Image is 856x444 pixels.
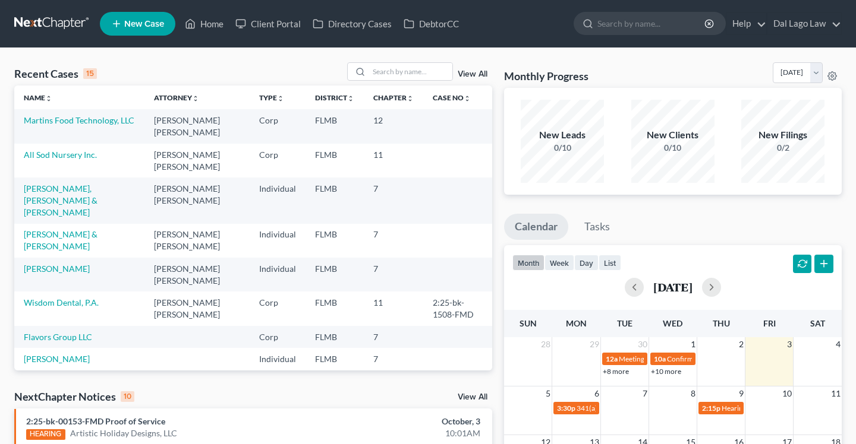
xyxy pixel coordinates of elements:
[24,229,97,251] a: [PERSON_NAME] & [PERSON_NAME]
[738,386,745,401] span: 9
[597,12,706,34] input: Search by name...
[26,416,165,426] a: 2:25-bk-00153-FMD Proof of Service
[566,318,587,328] span: Mon
[250,326,306,348] td: Corp
[250,291,306,325] td: Corp
[364,291,423,325] td: 11
[259,93,284,102] a: Typeunfold_more
[398,13,465,34] a: DebtorCC
[458,70,487,78] a: View All
[651,367,681,376] a: +10 more
[306,370,364,404] td: FLMB
[306,291,364,325] td: FLMB
[512,255,545,271] button: month
[315,93,354,102] a: Districtunfold_more
[121,391,134,402] div: 10
[606,354,618,363] span: 12a
[364,326,423,348] td: 7
[364,144,423,177] td: 11
[306,144,364,177] td: FLMB
[250,370,306,404] td: Individual
[24,297,99,307] a: Wisdom Dental, P.A.
[144,258,250,291] td: [PERSON_NAME] [PERSON_NAME]
[654,354,666,363] span: 10a
[690,386,697,401] span: 8
[14,389,134,404] div: NextChapter Notices
[786,337,793,351] span: 3
[179,13,229,34] a: Home
[336,427,480,439] div: 10:01AM
[690,337,697,351] span: 1
[364,177,423,223] td: 7
[603,367,629,376] a: +8 more
[277,95,284,102] i: unfold_more
[540,337,552,351] span: 28
[619,354,751,363] span: Meeting of Creditors for [PERSON_NAME]
[713,318,730,328] span: Thu
[763,318,776,328] span: Fri
[574,214,621,240] a: Tasks
[24,183,97,217] a: [PERSON_NAME], [PERSON_NAME] & [PERSON_NAME]
[593,386,600,401] span: 6
[24,264,90,274] a: [PERSON_NAME]
[250,109,306,143] td: Corp
[464,95,471,102] i: unfold_more
[835,337,842,351] span: 4
[521,128,604,142] div: New Leads
[306,109,364,143] td: FLMB
[458,393,487,401] a: View All
[144,370,250,404] td: [PERSON_NAME] [PERSON_NAME]
[306,258,364,291] td: FLMB
[364,370,423,404] td: 7
[347,95,354,102] i: unfold_more
[250,258,306,291] td: Individual
[433,93,471,102] a: Case Nounfold_more
[767,13,841,34] a: Dal Lago Law
[545,386,552,401] span: 5
[306,177,364,223] td: FLMB
[144,291,250,325] td: [PERSON_NAME] [PERSON_NAME]
[14,66,97,81] div: Recent Cases
[364,224,423,258] td: 7
[545,255,574,271] button: week
[577,404,698,413] span: 341(a) meeting for Wisdom Dental, P.A.
[307,13,398,34] a: Directory Cases
[423,291,492,325] td: 2:25-bk-1508-FMD
[306,224,364,258] td: FLMB
[144,177,250,223] td: [PERSON_NAME] [PERSON_NAME]
[588,337,600,351] span: 29
[574,255,599,271] button: day
[364,348,423,370] td: 7
[250,177,306,223] td: Individual
[520,318,537,328] span: Sun
[667,354,833,363] span: Confirmation Status Conference for MCA Naples, LLC
[830,386,842,401] span: 11
[726,13,766,34] a: Help
[631,128,715,142] div: New Clients
[250,144,306,177] td: Corp
[423,370,492,404] td: 2:25-bk-01606
[373,93,414,102] a: Chapterunfold_more
[154,93,199,102] a: Attorneyunfold_more
[663,318,682,328] span: Wed
[24,354,90,364] a: [PERSON_NAME]
[250,348,306,370] td: Individual
[364,258,423,291] td: 7
[250,224,306,258] td: Individual
[599,255,621,271] button: list
[192,95,199,102] i: unfold_more
[144,224,250,258] td: [PERSON_NAME] [PERSON_NAME]
[369,63,452,80] input: Search by name...
[26,429,65,440] div: HEARING
[741,128,824,142] div: New Filings
[810,318,825,328] span: Sat
[407,95,414,102] i: unfold_more
[70,427,177,439] a: Artistic Holiday Designs, LLC
[741,142,824,154] div: 0/2
[504,214,568,240] a: Calendar
[637,337,649,351] span: 30
[24,115,134,125] a: Martins Food Technology, LLC
[521,142,604,154] div: 0/10
[24,150,97,160] a: All Sod Nursery Inc.
[306,348,364,370] td: FLMB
